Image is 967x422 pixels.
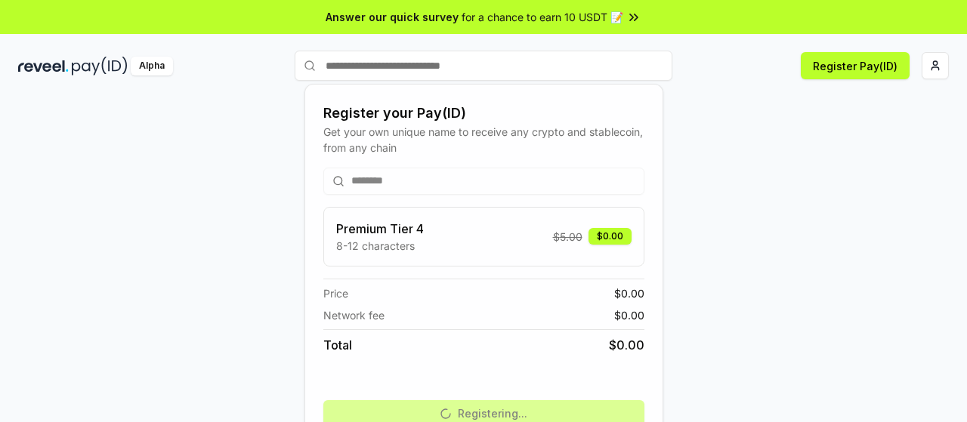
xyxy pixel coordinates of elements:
h3: Premium Tier 4 [336,220,424,238]
img: pay_id [72,57,128,75]
span: Answer our quick survey [326,9,459,25]
span: Total [323,336,352,354]
button: Register Pay(ID) [801,52,910,79]
span: Network fee [323,307,385,323]
div: Get your own unique name to receive any crypto and stablecoin, from any chain [323,124,644,156]
span: $ 5.00 [553,229,582,245]
div: Alpha [131,57,173,75]
span: $ 0.00 [609,336,644,354]
p: 8-12 characters [336,238,424,254]
span: Price [323,285,348,301]
span: $ 0.00 [614,307,644,323]
img: reveel_dark [18,57,69,75]
div: Register your Pay(ID) [323,103,644,124]
div: $0.00 [589,228,632,245]
span: for a chance to earn 10 USDT 📝 [462,9,623,25]
span: $ 0.00 [614,285,644,301]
